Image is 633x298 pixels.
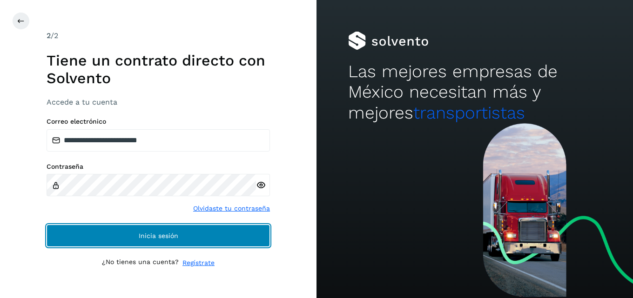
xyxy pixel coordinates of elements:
label: Contraseña [47,163,270,171]
span: Inicia sesión [139,232,178,239]
span: transportistas [413,103,525,123]
p: ¿No tienes una cuenta? [102,258,179,268]
a: Olvidaste tu contraseña [193,204,270,213]
label: Correo electrónico [47,118,270,126]
h2: Las mejores empresas de México necesitan más y mejores [348,61,601,123]
span: 2 [47,31,51,40]
div: /2 [47,30,270,41]
a: Regístrate [182,258,215,268]
button: Inicia sesión [47,225,270,247]
h1: Tiene un contrato directo con Solvento [47,52,270,87]
h3: Accede a tu cuenta [47,98,270,106]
